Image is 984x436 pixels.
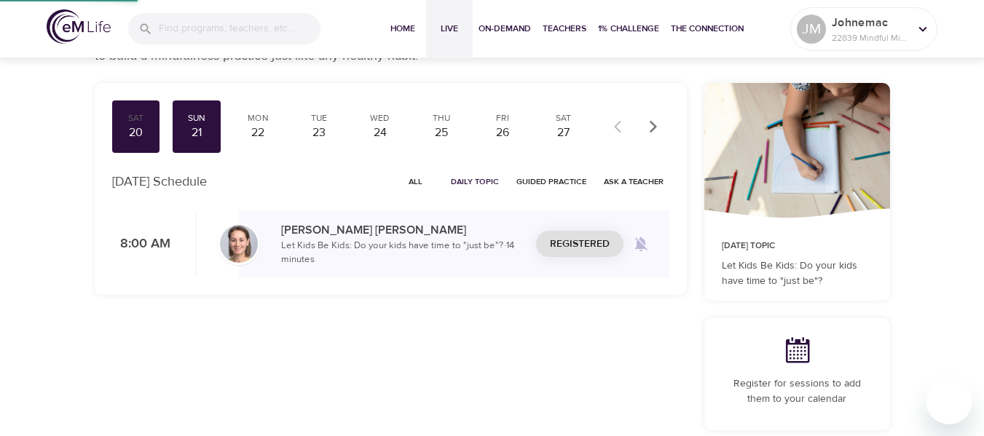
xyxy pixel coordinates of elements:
button: Daily Topic [445,170,505,193]
div: 22 [240,124,276,141]
p: Let Kids Be Kids: Do your kids have time to "just be"? [722,258,873,289]
span: 1% Challenge [598,21,659,36]
span: Ask a Teacher [604,175,664,189]
p: Johnemac [832,14,909,31]
div: Sat [546,112,582,124]
div: 24 [362,124,398,141]
span: On-Demand [479,21,531,36]
span: Teachers [543,21,586,36]
div: Sun [178,112,215,124]
div: 21 [178,124,215,141]
div: Wed [362,112,398,124]
iframe: Button to launch messaging window [926,378,972,424]
div: 23 [301,124,337,141]
img: logo [47,9,111,44]
p: Register for sessions to add them to your calendar [722,376,873,407]
span: Registered [550,235,610,253]
p: Let Kids Be Kids: Do your kids have time to "just be"? · 14 minutes [281,239,524,267]
div: Fri [484,112,521,124]
p: 8:00 AM [112,234,170,254]
button: All [393,170,439,193]
span: Home [385,21,420,36]
div: JM [797,15,826,44]
p: 22839 Mindful Minutes [832,31,909,44]
button: Registered [536,231,623,258]
input: Find programs, teachers, etc... [159,13,320,44]
span: All [398,175,433,189]
button: Guided Practice [511,170,592,193]
span: Remind me when a class goes live every Sunday at 8:00 AM [623,226,658,261]
span: Daily Topic [451,175,499,189]
div: Mon [240,112,276,124]
div: 26 [484,124,521,141]
div: Sat [118,112,154,124]
p: [PERSON_NAME] [PERSON_NAME] [281,221,524,239]
div: 20 [118,124,154,141]
span: Live [432,21,467,36]
button: Ask a Teacher [598,170,669,193]
div: Tue [301,112,337,124]
div: Thu [423,112,460,124]
img: Deanna_Burkett-min.jpg [220,225,258,263]
span: The Connection [671,21,744,36]
span: Guided Practice [516,175,586,189]
div: 27 [546,124,582,141]
div: 25 [423,124,460,141]
p: [DATE] Schedule [112,172,207,191]
p: [DATE] Topic [722,239,873,253]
